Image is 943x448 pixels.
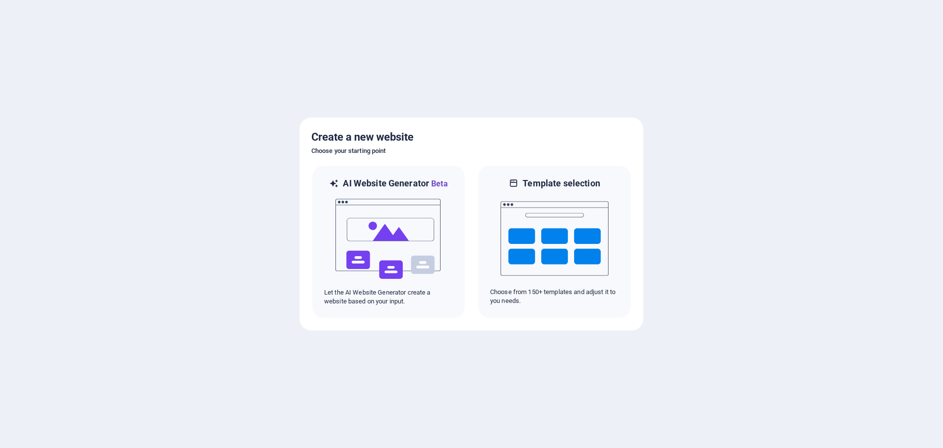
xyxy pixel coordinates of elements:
[324,288,453,306] p: Let the AI Website Generator create a website based on your input.
[311,145,632,157] h6: Choose your starting point
[343,178,447,190] h6: AI Website Generator
[311,165,466,319] div: AI Website GeneratorBetaaiLet the AI Website Generator create a website based on your input.
[334,190,443,288] img: ai
[311,129,632,145] h5: Create a new website
[490,288,619,305] p: Choose from 150+ templates and adjust it to you needs.
[523,178,600,189] h6: Template selection
[477,165,632,319] div: Template selectionChoose from 150+ templates and adjust it to you needs.
[429,179,448,188] span: Beta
